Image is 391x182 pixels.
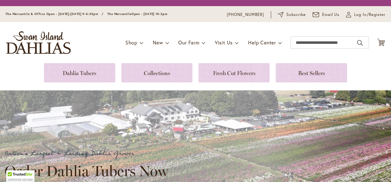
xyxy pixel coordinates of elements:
[125,39,137,46] span: Shop
[248,39,276,46] span: Help Center
[313,12,340,18] a: Email Us
[6,12,132,16] span: The Mercantile & Office Open - [DATE]-[DATE] 9-4:30pm / The Mercantile
[6,170,34,182] div: TrustedSite Certified
[357,38,363,48] button: Search
[278,12,306,18] a: Subscribe
[215,39,233,46] span: Visit Us
[227,12,264,18] a: [PHONE_NUMBER]
[6,31,71,54] a: store logo
[153,39,163,46] span: New
[178,39,199,46] span: Our Farm
[132,12,168,16] span: Open - [DATE] 10-3pm
[5,149,174,159] p: Nation's Largest & Leading Dahlia Grower
[322,12,340,18] span: Email Us
[286,12,306,18] span: Subscribe
[354,12,385,18] span: Log In/Register
[346,12,385,18] a: Log In/Register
